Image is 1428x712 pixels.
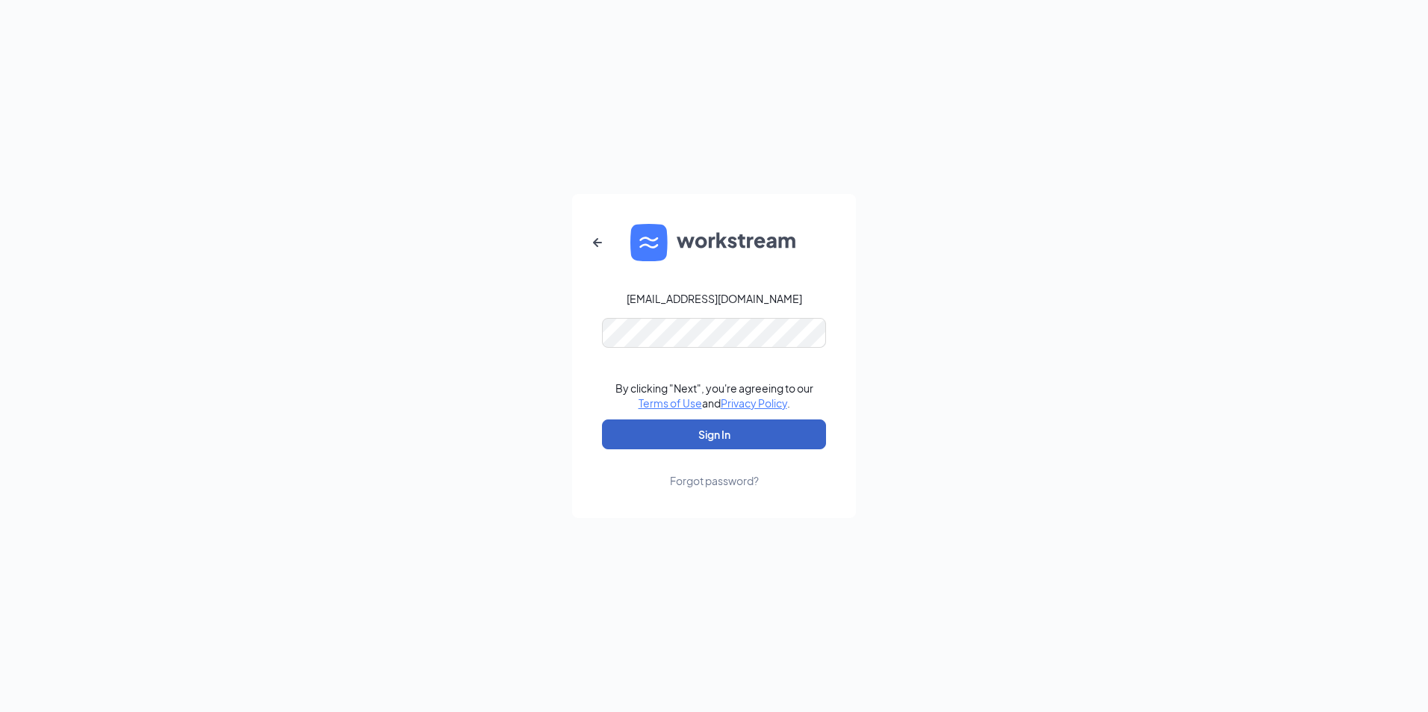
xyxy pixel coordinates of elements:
[602,419,826,449] button: Sign In
[630,224,798,261] img: WS logo and Workstream text
[580,225,615,260] button: ArrowLeftNew
[589,234,606,252] svg: ArrowLeftNew
[615,381,813,410] div: By clicking "Next", you're agreeing to our and .
[721,396,787,410] a: Privacy Policy
[639,396,702,410] a: Terms of Use
[627,291,802,306] div: [EMAIL_ADDRESS][DOMAIN_NAME]
[670,449,759,488] a: Forgot password?
[670,473,759,488] div: Forgot password?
